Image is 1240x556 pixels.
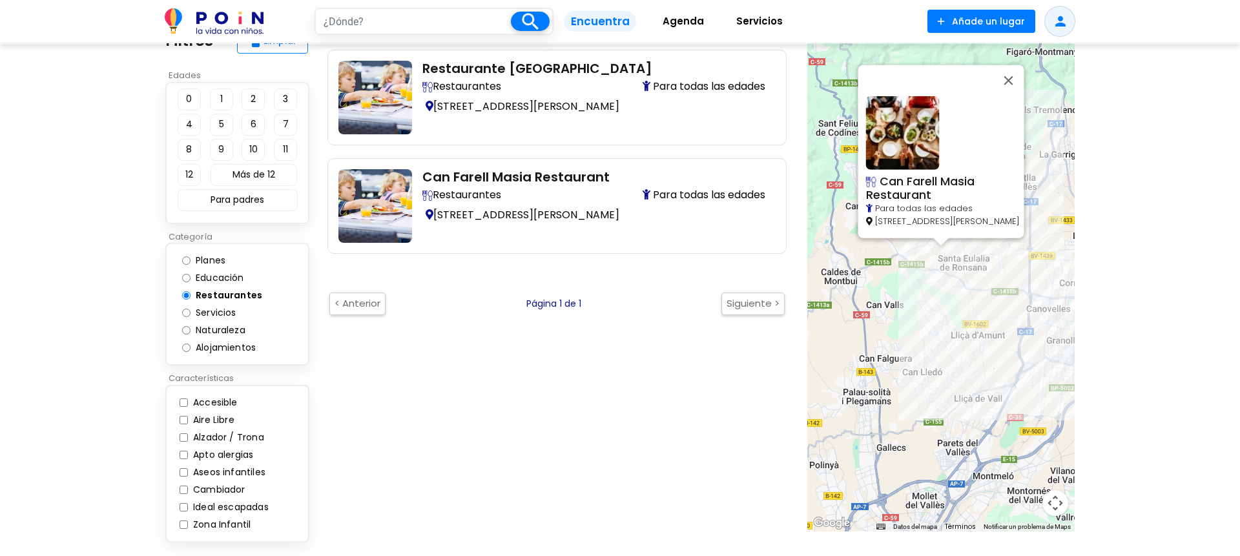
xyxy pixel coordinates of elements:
span: Servicios [730,11,789,32]
label: Alojamientos [192,341,269,355]
input: ¿Dónde? [316,9,512,34]
label: Educación [192,271,257,285]
button: 3 [274,88,297,110]
button: 9 [210,139,233,161]
h2: Restaurante [GEOGRAPHIC_DATA] [422,61,765,76]
div: [PERSON_NAME]: [DOMAIN_NAME] [34,34,185,44]
img: POiN [165,8,263,34]
button: 7 [274,114,297,136]
img: Google [811,515,853,531]
p: Para todas las edades [866,202,1024,215]
button: Combinaciones de teclas [876,522,885,531]
button: 5 [210,114,233,136]
label: Servicios [192,306,249,320]
button: 1 [210,88,233,110]
p: [STREET_ADDRESS][PERSON_NAME] [422,97,765,116]
p: Categoría [165,231,317,243]
button: 2 [242,88,265,110]
button: Siguiente > [721,293,785,315]
a: restaurantes-con-ninos-planes-granollers-gran-olla Restaurante [GEOGRAPHIC_DATA] Descubre restaur... [338,61,776,134]
button: < Anterior [329,293,386,315]
button: Cerrar [993,65,1024,96]
div: Dominio [68,76,99,85]
p: Página 1 de 1 [526,297,581,311]
button: 10 [242,139,265,161]
a: Agenda [646,6,720,37]
img: restaurantes-con-ninos-planes-granollers-gran-olla [338,61,412,134]
span: Para todas las edades [643,187,765,203]
a: Servicios [720,6,799,37]
span: Restaurantes [422,187,501,203]
span: Para todas las edades [643,79,765,94]
a: can-farell-masia-restaurant Can Farell Masia Restaurant Descubre restaurantes family-friendly con... [338,169,776,243]
img: website_grey.svg [21,34,31,44]
label: Ideal escapadas [190,500,269,514]
h2: Can Farell Masia Restaurant [422,169,765,185]
label: Accesible [190,396,238,409]
label: Alzador / Trona [190,431,264,444]
label: Aseos infantiles [190,466,265,479]
img: logo_orange.svg [21,21,31,31]
img: tab_keywords_by_traffic_grey.svg [138,75,148,85]
span: Restaurantes [422,79,501,94]
a: Notificar un problema de Maps [984,523,1071,530]
button: Datos del mapa [893,522,937,531]
label: Restaurantes [192,289,275,302]
img: can-farell-masia-restaurant [338,169,412,243]
button: 6 [242,114,265,136]
label: Naturaleza [192,324,258,337]
label: Apto alergias [190,448,253,462]
button: 4 [178,114,201,136]
button: Controles de visualización del mapa [1042,490,1068,516]
a: Abre esta zona en Google Maps (se abre en una nueva ventana) [811,515,853,531]
div: Palabras clave [152,76,205,85]
button: 8 [178,139,201,161]
label: Planes [192,254,238,267]
img: Descubre restaurantes family-friendly con zonas infantiles, tronas, menús para niños y espacios a... [866,177,876,187]
img: can-farell-masia-restaurant [866,96,940,170]
p: Características [165,372,317,385]
img: tab_domain_overview_orange.svg [54,75,64,85]
img: Descubre restaurantes family-friendly con zonas infantiles, tronas, menús para niños y espacios a... [422,190,433,201]
button: 12 [178,164,201,186]
button: 0 [178,88,201,110]
button: 11 [274,139,297,161]
button: Para padres [178,189,298,211]
label: Zona Infantil [190,518,251,531]
p: [STREET_ADDRESS][PERSON_NAME] [422,205,765,224]
span: Agenda [657,11,710,32]
span: Encuentra [564,11,635,32]
a: Términos (se abre en una nueva pestaña) [945,522,976,531]
p: Edades [165,69,317,82]
img: Descubre restaurantes family-friendly con zonas infantiles, tronas, menús para niños y espacios a... [422,82,433,92]
button: Más de 12 [211,164,297,186]
div: Can Farell Masia Restaurant [807,19,1075,531]
a: Encuentra [553,6,646,37]
p: [STREET_ADDRESS][PERSON_NAME] [866,215,1024,228]
a: can-farell-masia-restaurant Descubre restaurantes family-friendly con zonas infantiles, tronas, m... [866,96,1024,228]
span: Can Farell Masia Restaurant [866,174,975,203]
button: Añade un lugar [927,10,1035,33]
div: v 4.0.25 [36,21,63,31]
label: Aire Libre [190,413,234,427]
i: search [519,10,542,33]
label: Cambiador [190,483,245,497]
